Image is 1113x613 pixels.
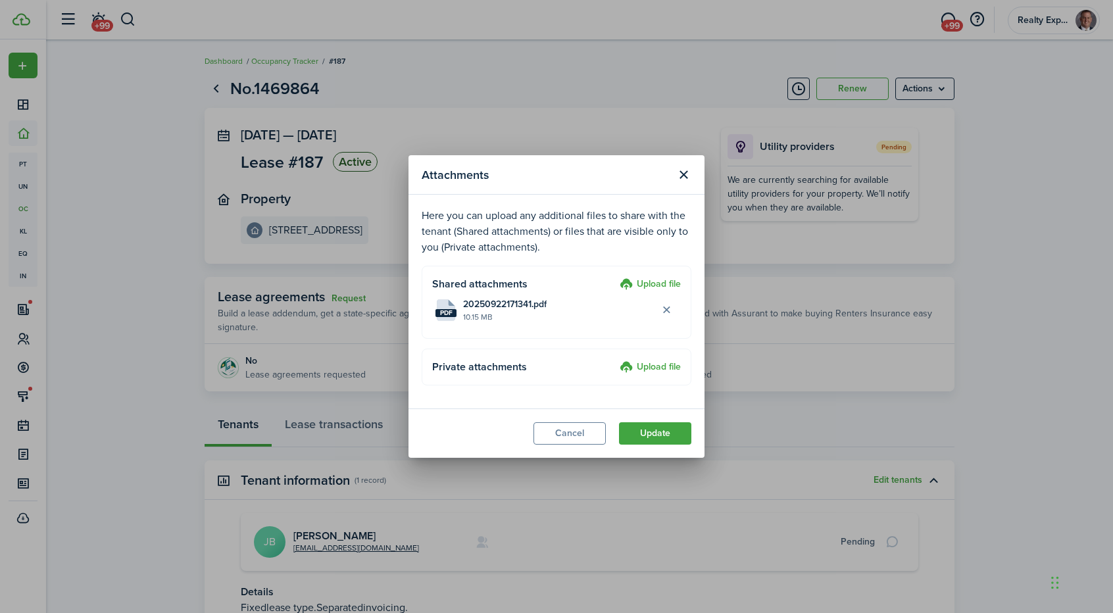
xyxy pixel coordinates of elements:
file-extension: pdf [435,309,457,317]
h4: Shared attachments [432,276,615,292]
span: 20250922171341.pdf [463,297,547,311]
modal-title: Attachments [422,162,669,187]
file-icon: File [435,299,457,321]
h4: Private attachments [432,359,615,375]
button: Cancel [533,422,606,445]
div: Drag [1051,563,1059,602]
button: Close modal [672,164,695,186]
button: Update [619,422,691,445]
iframe: Chat Widget [1047,550,1113,613]
p: Here you can upload any additional files to share with the tenant (Shared attachments) or files t... [422,208,691,255]
file-size: 10.15 MB [463,311,655,323]
button: Delete file [655,299,678,322]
